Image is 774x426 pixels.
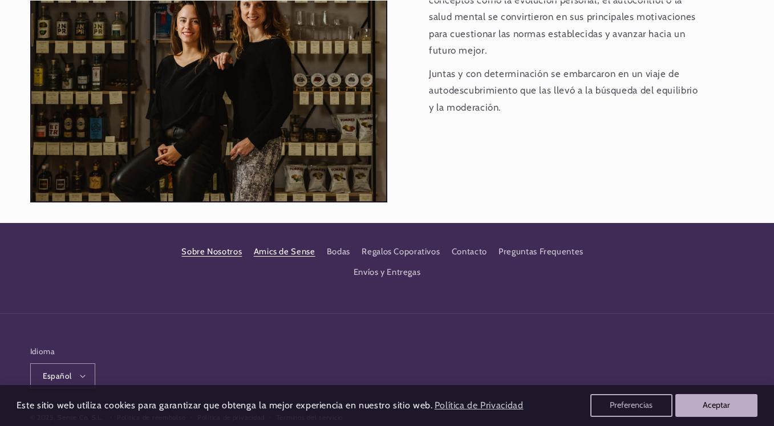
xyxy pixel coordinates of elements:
[181,245,242,262] a: Sobre Nosotros
[30,363,96,388] button: Español
[254,241,315,262] a: Amics de Sense
[327,241,350,262] a: Bodas
[452,241,487,262] a: Contacto
[17,400,433,411] span: Este sitio web utiliza cookies para garantizar que obtenga la mejor experiencia en nuestro sitio ...
[362,241,440,262] a: Regalos Coporativos
[432,396,525,416] a: Política de Privacidad (opens in a new tab)
[675,394,757,417] button: Aceptar
[354,262,421,283] a: Envíos y Entregas
[590,394,672,417] button: Preferencias
[30,346,96,357] h2: Idioma
[499,241,583,262] a: Preguntas Frequentes
[429,66,702,116] p: Juntas y con determinación se embarcaron en un viaje de autodescubrimiento que las llevó a la bús...
[43,370,72,382] span: Español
